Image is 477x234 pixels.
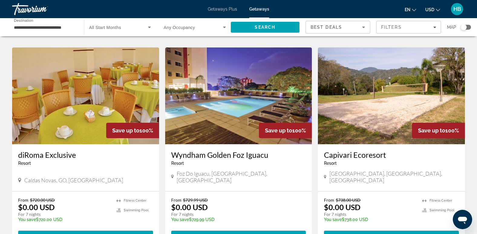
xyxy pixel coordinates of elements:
[171,203,208,212] p: $0.00 USD
[336,197,361,203] span: $738.00 USD
[18,203,55,212] p: $0.00 USD
[124,208,149,212] span: Swimming Pool
[318,47,465,144] img: Capivari Ecoresort
[112,127,139,134] span: Save up to
[324,150,459,159] a: Capivari Ecoresort
[405,5,416,14] button: Change language
[381,25,402,30] span: Filters
[165,47,312,144] img: Wyndham Golden Foz Iguacu
[171,161,184,166] span: Resort
[171,150,306,159] a: Wyndham Golden Foz Iguacu
[24,177,123,184] span: Caldas Novas, GO, [GEOGRAPHIC_DATA]
[255,25,275,30] span: Search
[329,170,459,184] span: [GEOGRAPHIC_DATA], [GEOGRAPHIC_DATA], [GEOGRAPHIC_DATA]
[208,7,237,11] a: Getaways Plus
[405,7,410,12] span: en
[171,217,189,222] span: You save
[18,150,153,159] a: diRoma Exclusive
[430,199,452,203] span: Fitness Center
[231,22,300,33] button: Search
[18,217,36,222] span: You save
[14,24,76,31] input: Select destination
[259,123,312,138] div: 100%
[324,197,334,203] span: From
[449,3,465,15] button: User Menu
[124,199,146,203] span: Fitness Center
[171,217,300,222] p: $729.99 USD
[324,203,361,212] p: $0.00 USD
[106,123,159,138] div: 100%
[324,217,342,222] span: You save
[425,5,440,14] button: Change currency
[18,212,110,217] p: For 7 nights
[376,21,441,34] button: Filters
[311,25,342,30] span: Best Deals
[18,217,110,222] p: $720.00 USD
[12,47,159,144] img: diRoma Exclusive
[311,24,365,31] mat-select: Sort by
[14,18,33,22] span: Destination
[171,212,300,217] p: For 7 nights
[265,127,292,134] span: Save up to
[18,161,31,166] span: Resort
[453,210,472,229] iframe: Button to launch messaging window
[324,212,416,217] p: For 7 nights
[425,7,434,12] span: USD
[412,123,465,138] div: 100%
[447,23,456,31] span: Map
[418,127,445,134] span: Save up to
[183,197,208,203] span: $729.99 USD
[89,25,121,30] span: All Start Months
[430,208,454,212] span: Swimming Pool
[177,170,306,184] span: Foz do Iguacu, [GEOGRAPHIC_DATA], [GEOGRAPHIC_DATA]
[164,25,195,30] span: Any Occupancy
[30,197,55,203] span: $720.00 USD
[453,6,461,12] span: HB
[171,197,181,203] span: From
[324,217,416,222] p: $738.00 USD
[324,161,337,166] span: Resort
[18,197,28,203] span: From
[249,7,269,11] a: Getaways
[12,1,73,17] a: Travorium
